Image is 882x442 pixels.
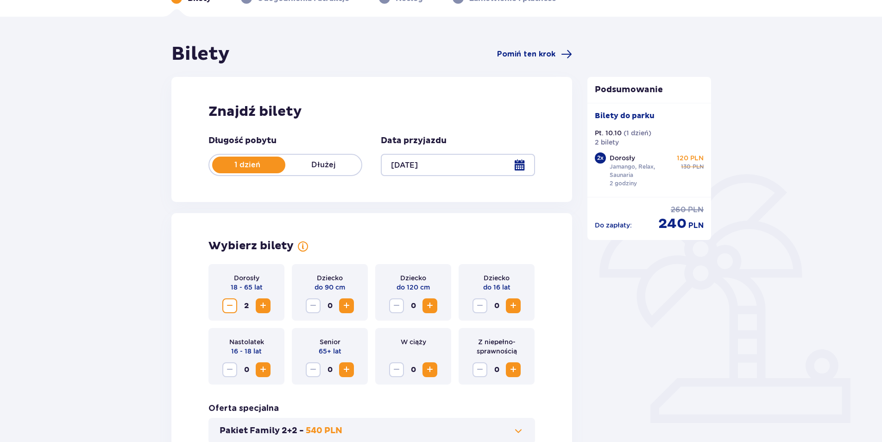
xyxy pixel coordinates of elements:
[422,298,437,313] button: Zwiększ
[406,362,421,377] span: 0
[229,337,264,347] p: Nastolatek
[595,111,655,121] p: Bilety do parku
[320,337,340,347] p: Senior
[466,337,527,356] p: Z niepełno­sprawnością
[472,298,487,313] button: Zmniejsz
[610,179,637,188] p: 2 godziny
[339,298,354,313] button: Zwiększ
[231,347,262,356] p: 16 - 18 lat
[688,205,704,215] span: PLN
[401,337,426,347] p: W ciąży
[256,298,271,313] button: Zwiększ
[506,362,521,377] button: Zwiększ
[489,362,504,377] span: 0
[484,273,510,283] p: Dziecko
[319,347,341,356] p: 65+ lat
[688,221,704,231] span: PLN
[339,362,354,377] button: Zwiększ
[220,425,304,436] p: Pakiet Family 2+2 -
[677,153,704,163] p: 120 PLN
[306,362,321,377] button: Zmniejsz
[208,103,535,120] h2: Znajdź bilety
[231,283,263,292] p: 18 - 65 lat
[208,135,277,146] p: Długość pobytu
[315,283,345,292] p: do 90 cm
[208,239,294,253] h2: Wybierz bilety
[406,298,421,313] span: 0
[472,362,487,377] button: Zmniejsz
[610,153,635,163] p: Dorosły
[171,43,230,66] h1: Bilety
[658,215,687,233] span: 240
[239,362,254,377] span: 0
[389,298,404,313] button: Zmniejsz
[422,362,437,377] button: Zwiększ
[595,221,632,230] p: Do zapłaty :
[322,362,337,377] span: 0
[506,298,521,313] button: Zwiększ
[400,273,426,283] p: Dziecko
[397,283,430,292] p: do 120 cm
[306,425,342,436] p: 540 PLN
[587,84,712,95] p: Podsumowanie
[497,49,572,60] a: Pomiń ten krok
[222,362,237,377] button: Zmniejsz
[610,163,674,179] p: Jamango, Relax, Saunaria
[239,298,254,313] span: 2
[222,298,237,313] button: Zmniejsz
[381,135,447,146] p: Data przyjazdu
[220,425,524,436] button: Pakiet Family 2+2 -540 PLN
[317,273,343,283] p: Dziecko
[285,160,361,170] p: Dłużej
[306,298,321,313] button: Zmniejsz
[693,163,704,171] span: PLN
[234,273,259,283] p: Dorosły
[595,138,619,147] p: 2 bilety
[208,403,279,414] h3: Oferta specjalna
[489,298,504,313] span: 0
[256,362,271,377] button: Zwiększ
[322,298,337,313] span: 0
[595,128,622,138] p: Pt. 10.10
[671,205,686,215] span: 260
[483,283,510,292] p: do 16 lat
[595,152,606,164] div: 2 x
[624,128,651,138] p: ( 1 dzień )
[209,160,285,170] p: 1 dzień
[497,49,555,59] span: Pomiń ten krok
[389,362,404,377] button: Zmniejsz
[681,163,691,171] span: 130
